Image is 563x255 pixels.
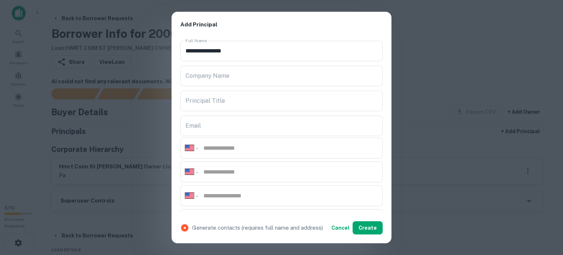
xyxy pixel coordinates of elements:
[172,12,391,38] h2: Add Principal
[526,196,563,232] iframe: Chat Widget
[192,223,323,232] p: Generate contacts (requires full name and address)
[185,37,207,44] label: Full Name
[328,221,353,234] button: Cancel
[353,221,383,234] button: Create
